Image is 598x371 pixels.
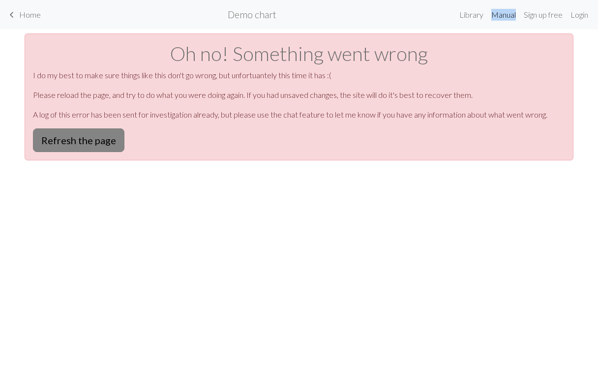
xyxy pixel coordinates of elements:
[487,5,520,25] a: Manual
[19,10,41,19] span: Home
[33,89,565,101] p: Please reload the page, and try to do what you were doing again. If you had unsaved changes, the ...
[567,5,592,25] a: Login
[33,128,124,152] button: Refresh the page
[33,42,565,65] h1: Oh no! Something went wrong
[455,5,487,25] a: Library
[6,8,18,22] span: keyboard_arrow_left
[33,109,565,121] p: A log of this error has been sent for investigation already, but please use the chat feature to l...
[6,6,41,23] a: Home
[33,69,565,81] p: I do my best to make sure things like this don't go wrong, but unfortuantely this time it has :(
[228,9,276,20] h2: Demo chart
[520,5,567,25] a: Sign up free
